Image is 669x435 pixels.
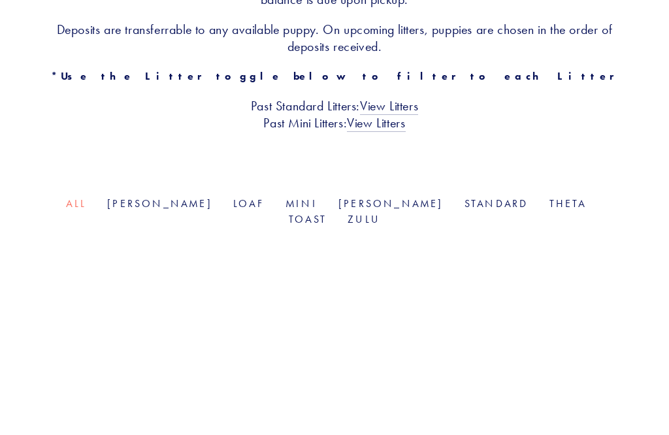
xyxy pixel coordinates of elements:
[42,97,627,131] h3: Past Standard Litters: Past Mini Litters:
[465,197,529,210] a: Standard
[233,197,265,210] a: Loaf
[51,70,617,82] strong: *Use the Litter toggle below to filter to each Litter
[66,197,86,210] a: All
[549,197,587,210] a: Theta
[360,98,418,115] a: View Litters
[107,197,212,210] a: [PERSON_NAME]
[42,21,627,55] h3: Deposits are transferrable to any available puppy. On upcoming litters, puppies are chosen in the...
[286,197,318,210] a: Mini
[289,213,327,225] a: Toast
[347,115,405,132] a: View Litters
[338,197,444,210] a: [PERSON_NAME]
[348,213,380,225] a: Zulu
